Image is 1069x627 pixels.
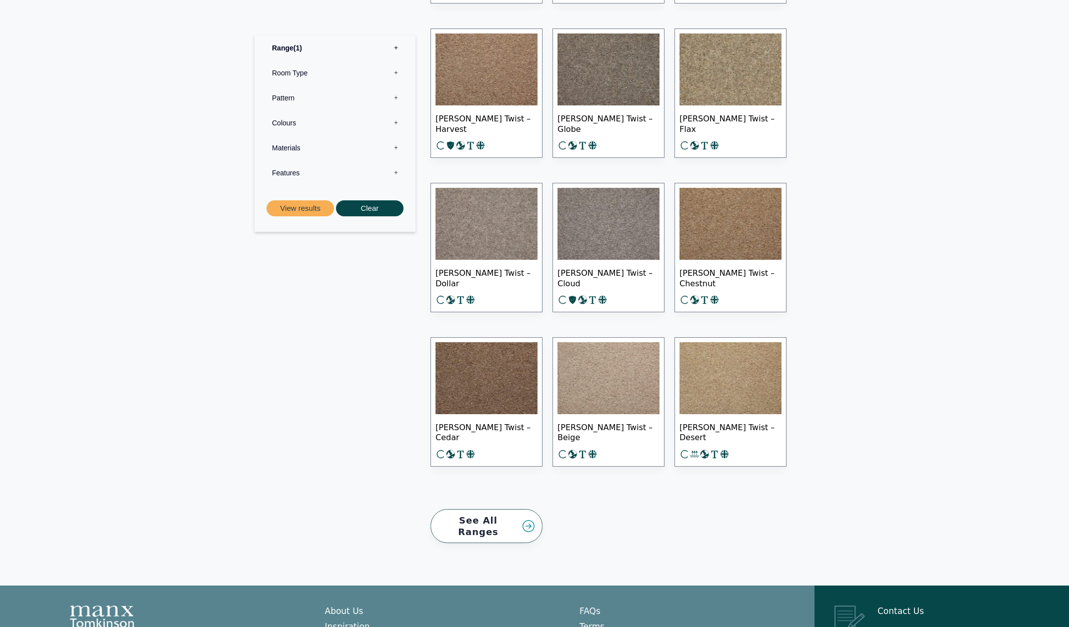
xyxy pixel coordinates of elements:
[674,183,786,312] a: [PERSON_NAME] Twist – Chestnut
[674,28,786,158] a: [PERSON_NAME] Twist – Flax
[877,606,924,616] a: Contact Us
[435,342,537,414] img: Tomkinson Twist - Cedar
[557,260,659,295] span: [PERSON_NAME] Twist – Cloud
[435,188,537,260] img: Tomkinson Twist - Dollar
[579,606,600,616] a: FAQs
[435,105,537,140] span: [PERSON_NAME] Twist – Harvest
[430,509,542,544] a: See All Ranges
[262,160,408,185] label: Features
[435,260,537,295] span: [PERSON_NAME] Twist – Dollar
[552,183,664,312] a: [PERSON_NAME] Twist – Cloud
[435,33,537,105] img: Tomkinson Twist - Harvest
[557,33,659,105] img: Tomkinson Twist - Globe
[552,337,664,467] a: [PERSON_NAME] Twist – Beige
[552,28,664,158] a: [PERSON_NAME] Twist – Globe
[679,105,781,140] span: [PERSON_NAME] Twist – Flax
[262,85,408,110] label: Pattern
[679,260,781,295] span: [PERSON_NAME] Twist – Chestnut
[325,606,363,616] a: About Us
[430,337,542,467] a: [PERSON_NAME] Twist – Cedar
[430,28,542,158] a: [PERSON_NAME] Twist – Harvest
[262,35,408,60] label: Range
[262,135,408,160] label: Materials
[262,60,408,85] label: Room Type
[557,188,659,260] img: Tomkinson Twist - Cloud
[674,337,786,467] a: [PERSON_NAME] Twist – Desert
[435,414,537,449] span: [PERSON_NAME] Twist – Cedar
[557,105,659,140] span: [PERSON_NAME] Twist – Globe
[266,200,334,216] button: View results
[262,110,408,135] label: Colours
[679,414,781,449] span: [PERSON_NAME] Twist – Desert
[336,200,403,216] button: Clear
[293,43,302,51] span: 1
[679,342,781,414] img: Tomkinson Twist - Desert
[430,183,542,312] a: [PERSON_NAME] Twist – Dollar
[679,33,781,105] img: Tomkinson Twist - Flax
[557,414,659,449] span: [PERSON_NAME] Twist – Beige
